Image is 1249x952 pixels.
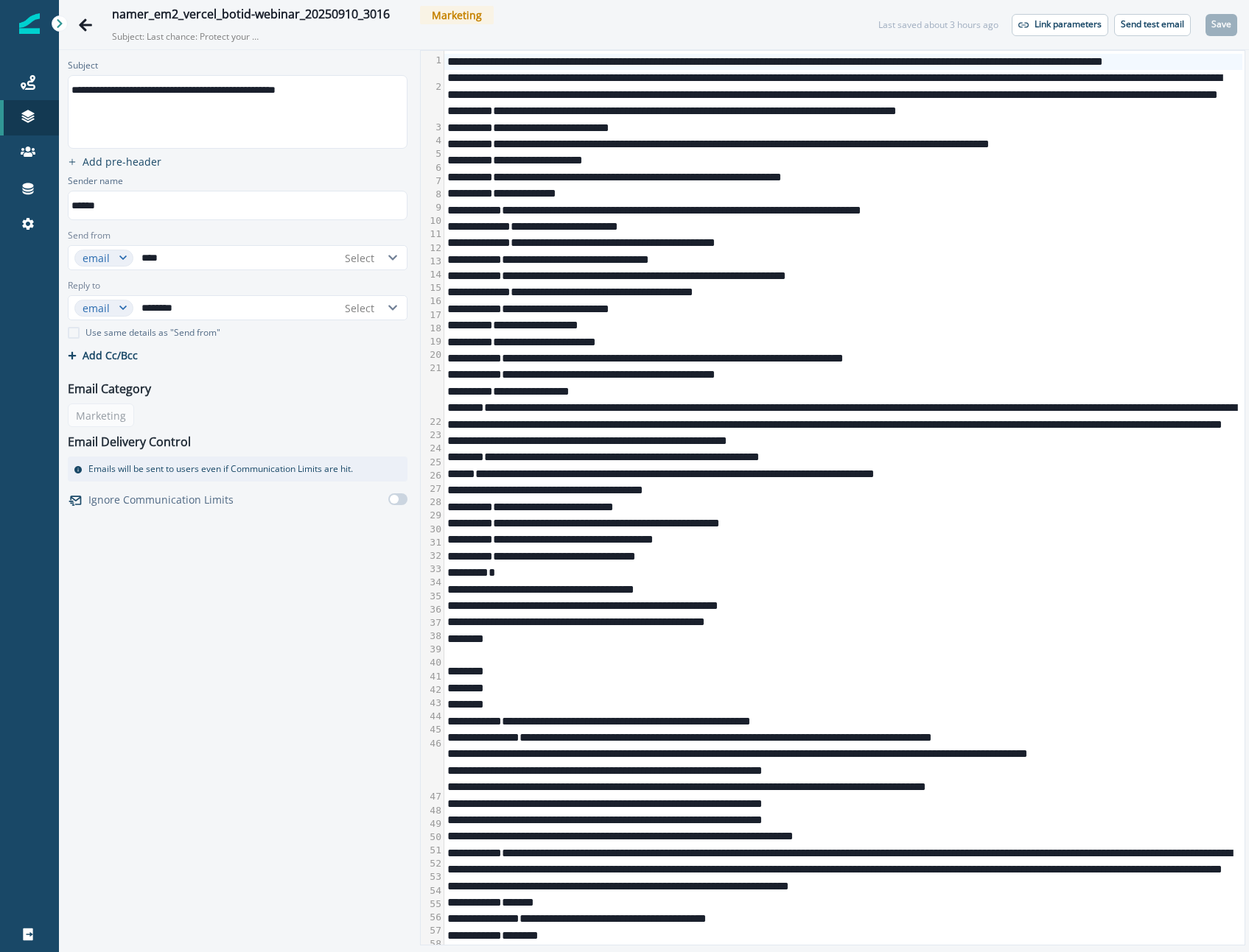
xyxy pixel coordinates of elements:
[62,155,167,169] button: add preheader
[68,59,98,75] p: Subject
[421,308,444,322] div: 17
[421,255,444,268] div: 13
[421,870,444,884] div: 53
[421,924,444,937] div: 57
[421,442,444,455] div: 24
[71,10,100,40] button: Go back
[421,295,444,308] div: 16
[421,683,444,697] div: 42
[421,241,444,255] div: 12
[83,155,161,169] p: Add pre-header
[421,54,444,80] div: 1
[345,250,374,266] div: Select
[1114,14,1191,36] button: Send test email
[421,911,444,924] div: 56
[421,482,444,496] div: 27
[421,523,444,536] div: 30
[421,817,444,831] div: 49
[421,804,444,817] div: 48
[421,134,444,147] div: 4
[420,6,494,24] span: Marketing
[421,643,444,656] div: 39
[19,13,40,34] img: Inflection
[421,536,444,549] div: 31
[421,576,444,589] div: 34
[421,362,444,415] div: 21
[421,80,444,121] div: 2
[421,456,444,469] div: 25
[421,563,444,576] div: 33
[421,737,444,791] div: 46
[878,18,998,32] div: Last saved about 3 hours ago
[421,214,444,228] div: 10
[421,857,444,870] div: 52
[421,174,444,188] div: 7
[68,174,123,191] p: Sender name
[68,433,191,451] p: Email Delivery Control
[421,723,444,736] div: 45
[1035,19,1102,29] p: Link parameters
[421,509,444,522] div: 29
[421,616,444,630] div: 37
[421,335,444,348] div: 19
[421,322,444,335] div: 18
[1121,19,1184,29] p: Send test email
[68,380,151,398] p: Email Category
[112,24,259,43] p: Subject: Last chance: Protect your most valuable pages from bots
[88,492,234,507] p: Ignore Communication Limits
[1211,19,1231,29] p: Save
[112,7,390,24] div: namer_em2_vercel_botid-webinar_20250910_3016
[421,415,444,429] div: 22
[68,348,138,362] button: Add Cc/Bcc
[421,670,444,683] div: 41
[68,229,111,242] label: Send from
[421,656,444,669] div: 40
[421,710,444,723] div: 44
[421,549,444,563] div: 32
[421,496,444,509] div: 28
[1206,14,1237,36] button: Save
[421,603,444,616] div: 36
[421,697,444,710] div: 43
[421,937,444,951] div: 58
[68,279,100,292] label: Reply to
[421,898,444,911] div: 55
[421,147,444,161] div: 5
[421,469,444,482] div: 26
[421,429,444,442] div: 23
[1012,14,1108,36] button: Link parameters
[421,630,444,643] div: 38
[83,300,112,316] div: email
[421,268,444,281] div: 14
[85,326,220,339] p: Use same details as "Send from"
[421,348,444,362] div: 20
[421,844,444,857] div: 51
[421,188,444,201] div: 8
[421,281,444,295] div: 15
[421,884,444,898] div: 54
[83,250,112,266] div: email
[421,228,444,241] div: 11
[421,831,444,844] div: 50
[421,201,444,214] div: 9
[88,462,353,476] p: Emails will be sent to users even if Communication Limits are hit.
[421,161,444,174] div: 6
[345,300,374,316] div: Select
[421,590,444,603] div: 35
[421,121,444,134] div: 3
[421,790,444,803] div: 47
